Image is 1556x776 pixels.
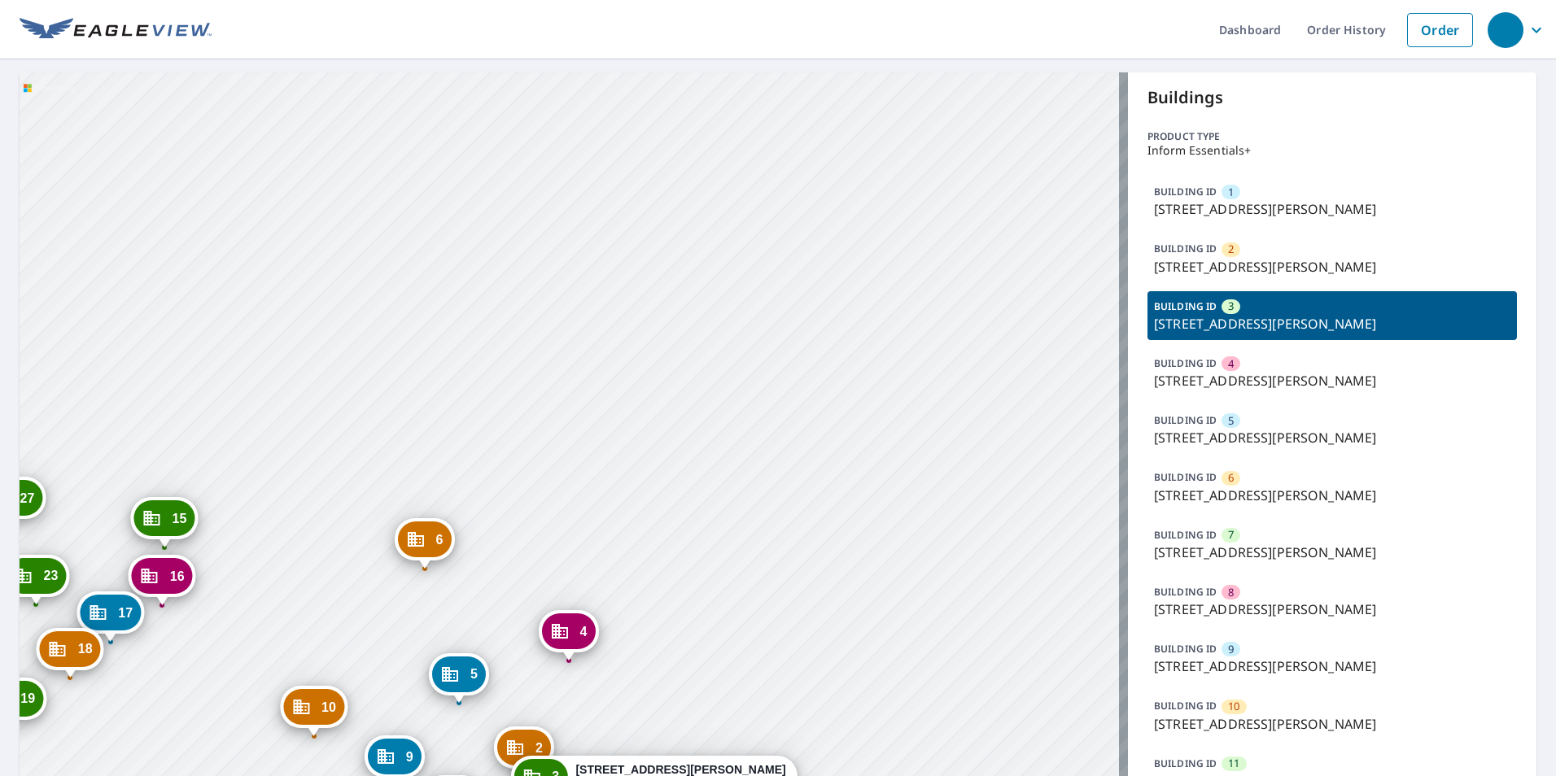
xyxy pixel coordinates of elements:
span: 10 [321,701,336,713]
span: 5 [470,668,478,680]
div: Dropped pin, building 10, Commercial property, 7 John Cir Salinas, CA 93905 [280,686,347,736]
span: 23 [43,569,58,582]
span: 2 [535,742,543,754]
p: BUILDING ID [1154,585,1217,599]
p: [STREET_ADDRESS][PERSON_NAME] [1154,428,1510,447]
p: BUILDING ID [1154,413,1217,427]
p: [STREET_ADDRESS][PERSON_NAME] [1154,314,1510,334]
p: [STREET_ADDRESS][PERSON_NAME] [1154,257,1510,277]
div: Dropped pin, building 5, Commercial property, 1160 John St Salinas, CA 93905 [429,653,489,704]
span: 5 [1228,413,1234,429]
span: 1 [1228,185,1234,200]
span: 17 [118,607,133,619]
p: [STREET_ADDRESS][PERSON_NAME] [1154,371,1510,390]
p: [STREET_ADDRESS][PERSON_NAME] [1154,599,1510,619]
span: 3 [1228,299,1234,314]
p: BUILDING ID [1154,528,1217,542]
p: BUILDING ID [1154,470,1217,484]
div: Dropped pin, building 23, Commercial property, 1235 John St Salinas, CA 93905 [2,555,69,605]
p: [STREET_ADDRESS][PERSON_NAME] [1154,486,1510,505]
span: 7 [1228,527,1234,543]
span: 8 [1228,585,1234,600]
p: Buildings [1147,85,1517,110]
div: Dropped pin, building 16, Commercial property, 1235 John St Salinas, CA 93905 [129,555,196,605]
span: 10 [1228,699,1239,714]
p: BUILDING ID [1154,756,1217,770]
p: BUILDING ID [1154,356,1217,370]
span: 27 [20,492,34,504]
p: [STREET_ADDRESS][PERSON_NAME] [1154,714,1510,734]
span: 19 [20,692,35,704]
p: BUILDING ID [1154,185,1217,198]
img: EV Logo [20,18,212,42]
span: 6 [436,534,444,546]
p: [STREET_ADDRESS][PERSON_NAME] [1154,199,1510,219]
div: Dropped pin, building 6, Commercial property, 1160 John St Salinas, CA 93905 [395,518,455,569]
p: BUILDING ID [1154,299,1217,313]
p: Inform Essentials+ [1147,144,1517,157]
span: 11 [1228,756,1239,771]
p: [STREET_ADDRESS][PERSON_NAME] [1154,656,1510,676]
p: [STREET_ADDRESS][PERSON_NAME] [1154,543,1510,562]
span: 9 [406,751,413,763]
strong: [STREET_ADDRESS][PERSON_NAME] [575,763,785,776]
div: Dropped pin, building 18, Commercial property, 1227 John St Salinas, CA 93905 [37,628,104,678]
a: Order [1407,13,1473,47]
span: 18 [78,643,93,655]
p: BUILDING ID [1154,242,1217,255]
span: 16 [170,570,185,582]
span: 2 [1228,242,1234,257]
span: 6 [1228,470,1234,486]
span: 4 [580,626,588,638]
div: Dropped pin, building 17, Commercial property, 1235 John St Salinas, CA 93905 [76,591,144,642]
div: Dropped pin, building 4, Commercial property, 1260 John St Salinas, CA 93905 [539,610,599,660]
span: 4 [1228,356,1234,372]
p: BUILDING ID [1154,699,1217,713]
p: BUILDING ID [1154,642,1217,656]
div: Dropped pin, building 15, Commercial property, 1250 E Alisal St Salinas, CA 93905 [130,497,198,547]
span: 9 [1228,642,1234,657]
p: Product type [1147,129,1517,144]
span: 15 [172,512,186,525]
